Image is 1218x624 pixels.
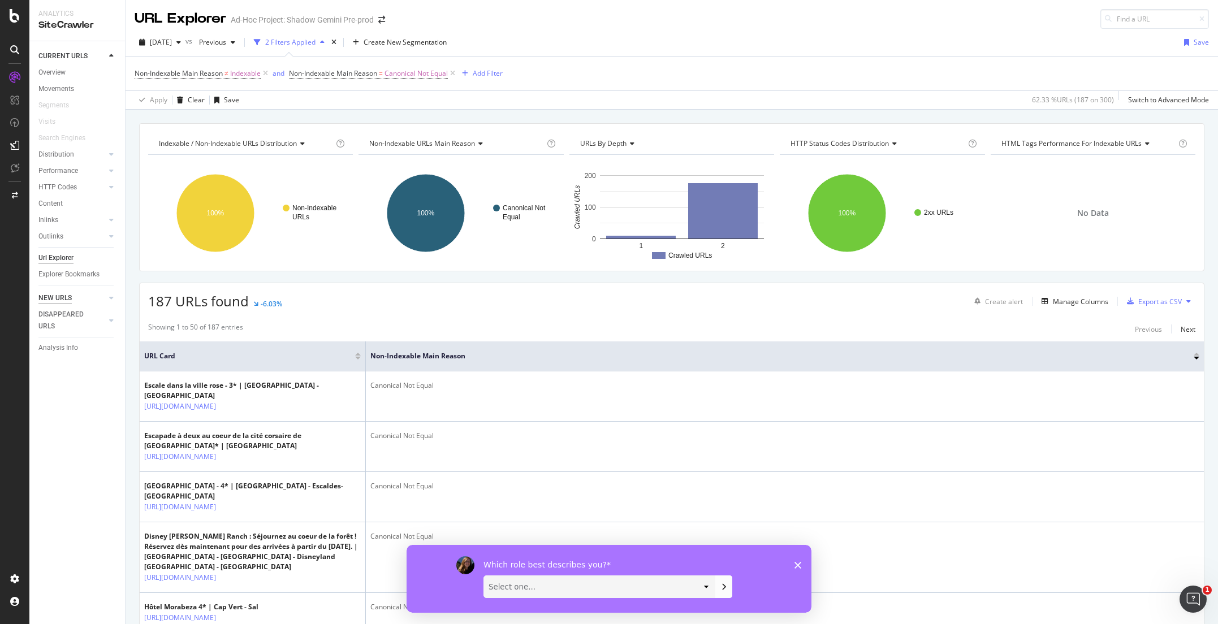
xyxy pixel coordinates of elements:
[144,351,352,361] span: URL Card
[1037,294,1108,308] button: Manage Columns
[144,431,361,451] div: Escapade à deux au coeur de la cité corsaire de [GEOGRAPHIC_DATA]* | [GEOGRAPHIC_DATA]
[38,231,63,242] div: Outlinks
[38,132,97,144] a: Search Engines
[580,138,627,148] span: URLs by Depth
[839,209,856,217] text: 100%
[150,95,167,105] div: Apply
[788,135,965,153] h4: HTTP Status Codes Distribution
[185,36,195,46] span: vs
[230,66,261,81] span: Indexable
[38,116,55,128] div: Visits
[573,185,581,229] text: Crawled URLs
[38,67,66,79] div: Overview
[210,91,239,109] button: Save
[370,602,1199,612] div: Canonical Not Equal
[1053,297,1108,306] div: Manage Columns
[584,203,595,211] text: 100
[207,209,224,217] text: 100%
[273,68,284,79] button: and
[38,342,78,354] div: Analysis Info
[144,501,216,513] a: [URL][DOMAIN_NAME]
[1128,95,1209,105] div: Switch to Advanced Mode
[38,268,117,280] a: Explorer Bookmarks
[38,214,58,226] div: Inlinks
[159,138,297,148] span: Indexable / Non-Indexable URLs distribution
[503,213,520,221] text: Equal
[195,33,240,51] button: Previous
[329,37,339,48] div: times
[38,67,117,79] a: Overview
[144,531,361,572] div: Disney [PERSON_NAME] Ranch : Séjournez au coeur de la forêt ! Réservez dès maintenant pour des ar...
[144,612,216,623] a: [URL][DOMAIN_NAME]
[273,68,284,78] div: and
[668,252,712,259] text: Crawled URLs
[38,50,106,62] a: CURRENT URLS
[38,198,117,210] a: Content
[231,14,374,25] div: Ad-Hoc Project: Shadow Gemini Pre-prod
[224,95,239,105] div: Save
[38,83,74,95] div: Movements
[1181,322,1195,336] button: Next
[924,209,953,216] text: 2xx URLs
[135,33,185,51] button: [DATE]
[1194,37,1209,47] div: Save
[38,99,69,111] div: Segments
[38,165,106,177] a: Performance
[359,164,563,262] svg: A chart.
[780,164,984,262] svg: A chart.
[38,181,77,193] div: HTTP Codes
[38,268,100,280] div: Explorer Bookmarks
[985,297,1023,306] div: Create alert
[38,252,117,264] a: Url Explorer
[592,235,596,243] text: 0
[38,165,78,177] div: Performance
[38,116,67,128] a: Visits
[148,322,243,336] div: Showing 1 to 50 of 187 entries
[144,401,216,412] a: [URL][DOMAIN_NAME]
[569,164,774,262] svg: A chart.
[38,149,74,161] div: Distribution
[144,451,216,462] a: [URL][DOMAIN_NAME]
[370,380,1199,391] div: Canonical Not Equal
[417,209,435,217] text: 100%
[1001,138,1142,148] span: HTML Tags Performance for Indexable URLs
[292,213,309,221] text: URLs
[584,172,595,180] text: 200
[379,68,383,78] span: =
[265,37,316,47] div: 2 Filters Applied
[144,481,361,501] div: [GEOGRAPHIC_DATA] - 4* | [GEOGRAPHIC_DATA] - Escaldes-[GEOGRAPHIC_DATA]
[473,68,503,78] div: Add Filter
[407,545,811,613] iframe: Survey by Laura from Botify
[157,135,334,153] h4: Indexable / Non-Indexable URLs Distribution
[38,231,106,242] a: Outlinks
[38,99,80,111] a: Segments
[791,138,889,148] span: HTTP Status Codes Distribution
[1180,33,1209,51] button: Save
[224,68,228,78] span: ≠
[38,19,116,32] div: SiteCrawler
[38,309,106,332] a: DISAPPEARED URLS
[378,16,385,24] div: arrow-right-arrow-left
[370,531,1199,541] div: Canonical Not Equal
[38,252,74,264] div: Url Explorer
[135,68,223,78] span: Non-Indexable Main Reason
[1181,324,1195,334] div: Next
[249,33,329,51] button: 2 Filters Applied
[1100,9,1209,29] input: Find a URL
[457,67,503,80] button: Add Filter
[369,138,475,148] span: Non-Indexable URLs Main Reason
[38,149,106,161] a: Distribution
[38,198,63,210] div: Content
[38,83,117,95] a: Movements
[370,481,1199,491] div: Canonical Not Equal
[367,135,544,153] h4: Non-Indexable URLs Main Reason
[148,164,353,262] svg: A chart.
[721,242,725,250] text: 2
[38,132,85,144] div: Search Engines
[503,204,546,212] text: Canonical Not
[1124,91,1209,109] button: Switch to Advanced Mode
